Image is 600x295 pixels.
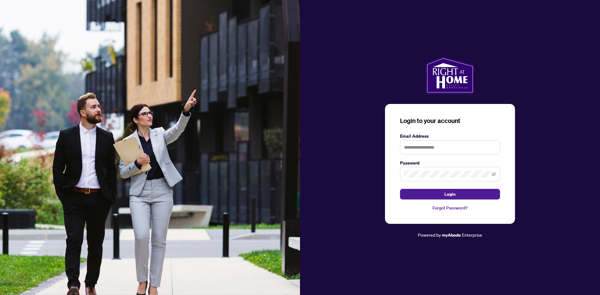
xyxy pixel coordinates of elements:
a: Forgot Password? [400,204,500,211]
span: eye-invisible [492,172,496,176]
button: Login [400,189,500,199]
label: Password [400,160,500,166]
h3: Login to your account [400,116,500,125]
img: ma-logo [426,57,474,94]
span: Login [444,189,456,199]
span: Enterprise [462,232,482,238]
label: Email Address [400,133,500,140]
a: myAbode [442,232,461,238]
span: Powered by [418,232,441,238]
